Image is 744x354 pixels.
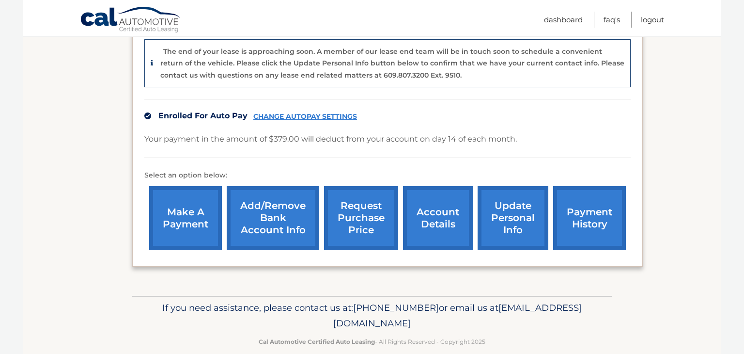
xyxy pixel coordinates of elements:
a: CHANGE AUTOPAY SETTINGS [253,113,357,121]
a: request purchase price [324,186,398,250]
a: FAQ's [604,12,620,28]
span: [EMAIL_ADDRESS][DOMAIN_NAME] [333,302,582,329]
a: Logout [641,12,664,28]
span: [PHONE_NUMBER] [353,302,439,313]
a: Cal Automotive [80,6,182,34]
a: update personal info [478,186,548,250]
a: account details [403,186,473,250]
strong: Cal Automotive Certified Auto Leasing [259,338,375,345]
p: The end of your lease is approaching soon. A member of our lease end team will be in touch soon t... [160,47,624,80]
img: check.svg [144,113,151,119]
a: payment history [553,186,626,250]
a: Dashboard [544,12,583,28]
p: Your payment in the amount of $379.00 will deduct from your account on day 14 of each month. [144,132,517,146]
a: make a payment [149,186,222,250]
a: Add/Remove bank account info [227,186,319,250]
p: Select an option below: [144,170,631,181]
p: - All Rights Reserved - Copyright 2025 [139,337,605,347]
span: Enrolled For Auto Pay [158,111,248,120]
p: If you need assistance, please contact us at: or email us at [139,300,605,331]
